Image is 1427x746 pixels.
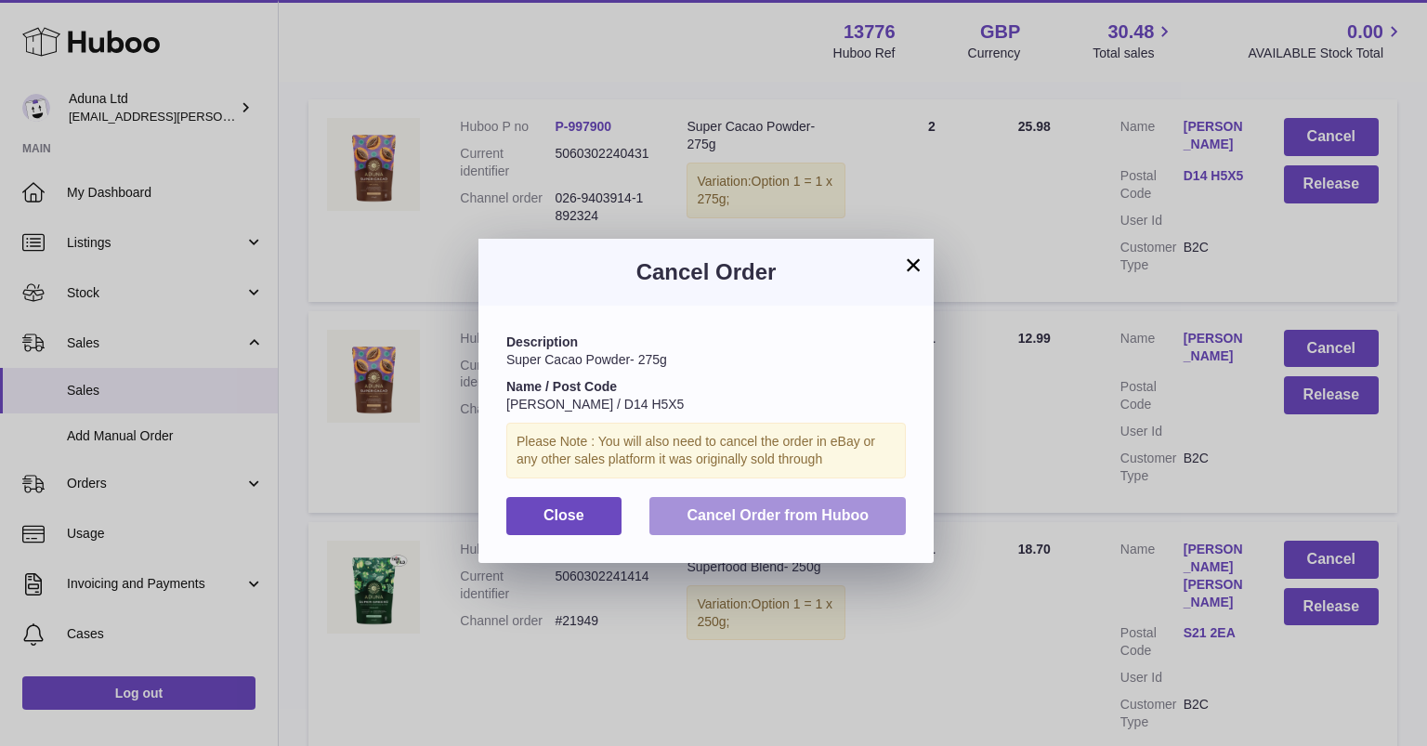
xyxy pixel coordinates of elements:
[506,379,617,394] strong: Name / Post Code
[506,257,906,287] h3: Cancel Order
[506,352,667,367] span: Super Cacao Powder- 275g
[506,334,578,349] strong: Description
[687,507,869,523] span: Cancel Order from Huboo
[902,254,924,276] button: ×
[506,497,622,535] button: Close
[506,397,684,412] span: [PERSON_NAME] / D14 H5X5
[649,497,906,535] button: Cancel Order from Huboo
[506,423,906,478] div: Please Note : You will also need to cancel the order in eBay or any other sales platform it was o...
[543,507,584,523] span: Close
